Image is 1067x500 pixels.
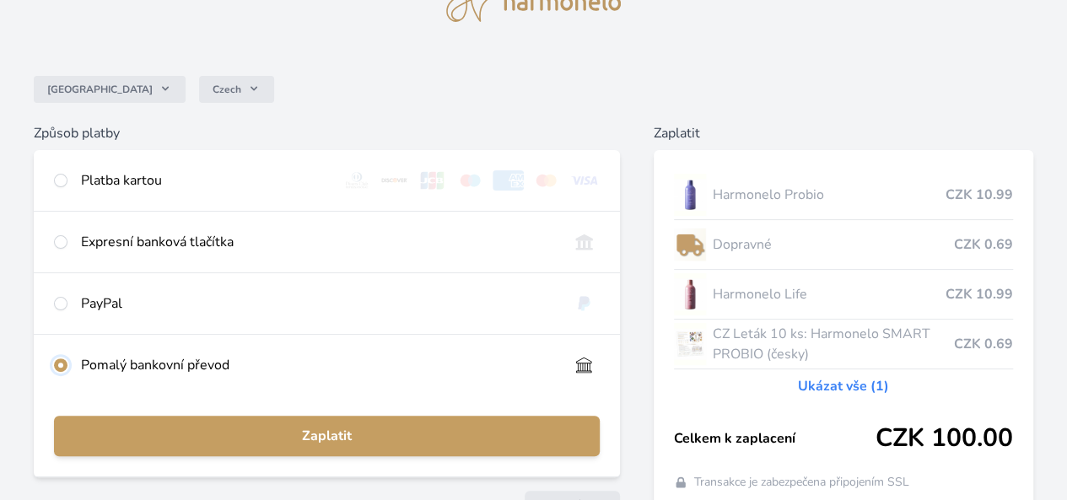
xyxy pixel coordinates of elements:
img: bankTransfer_IBAN.svg [569,355,600,375]
span: CZK 0.69 [954,234,1013,255]
span: Zaplatit [67,426,586,446]
div: Expresní banková tlačítka [81,232,555,252]
img: amex.svg [493,170,524,191]
span: CZK 10.99 [946,284,1013,304]
span: [GEOGRAPHIC_DATA] [47,83,153,96]
img: discover.svg [379,170,410,191]
span: CZK 100.00 [876,423,1013,454]
span: CZK 10.99 [946,185,1013,205]
img: delivery-lo.png [674,223,706,266]
div: Platba kartou [81,170,328,191]
span: CZ Leták 10 ks: Harmonelo SMART PROBIO (česky) [713,324,954,364]
button: [GEOGRAPHIC_DATA] [34,76,186,103]
span: Transakce je zabezpečena připojením SSL [694,474,909,491]
span: Harmonelo Life [713,284,946,304]
img: maestro.svg [455,170,486,191]
img: paypal.svg [569,293,600,314]
span: Czech [213,83,241,96]
img: mc.svg [531,170,562,191]
button: Czech [199,76,274,103]
h6: Způsob platby [34,123,620,143]
span: Harmonelo Probio [713,185,946,205]
h6: Zaplatit [654,123,1033,143]
div: PayPal [81,293,555,314]
div: Pomalý bankovní převod [81,355,555,375]
img: diners.svg [342,170,373,191]
span: Celkem k zaplacení [674,428,876,449]
img: visa.svg [569,170,600,191]
button: Zaplatit [54,416,600,456]
span: CZK 0.69 [954,334,1013,354]
span: Dopravné [713,234,954,255]
img: onlineBanking_CZ.svg [569,232,600,252]
img: jcb.svg [417,170,448,191]
img: CLEAN_LIFE_se_stinem_x-lo.jpg [674,273,706,315]
a: Ukázat vše (1) [798,376,889,396]
img: CLEAN_PROBIO_se_stinem_x-lo.jpg [674,174,706,216]
img: LETAK_SMART_PROBIO_web-lo.jpg [674,323,706,365]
